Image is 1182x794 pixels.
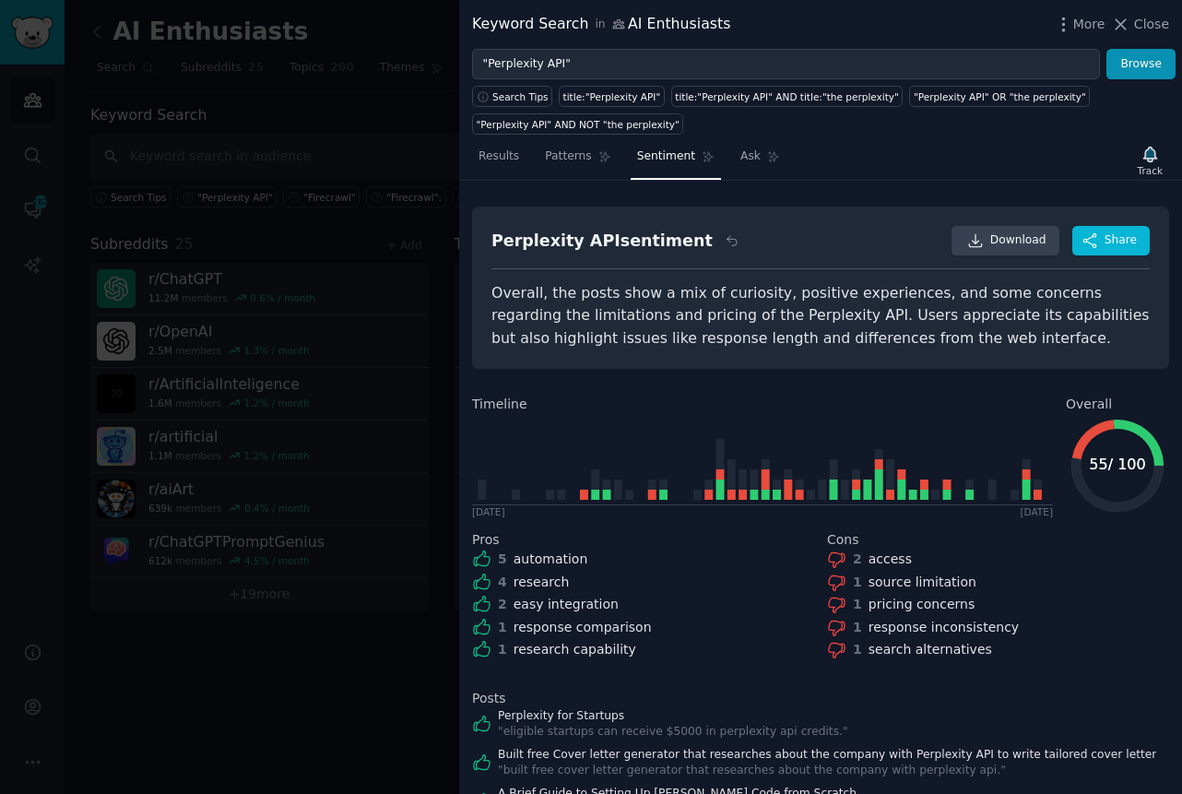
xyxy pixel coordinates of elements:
button: Search Tips [472,86,552,107]
div: easy integration [514,595,619,614]
div: 1 [853,640,862,659]
a: "Perplexity API" OR "the perplexity" [909,86,1090,107]
div: automation [514,550,588,569]
div: 4 [498,573,507,592]
div: access [869,550,912,569]
span: Pros [472,530,500,550]
div: Perplexity API sentiment [491,230,713,253]
div: Keyword Search AI Enthusiasts [472,13,730,36]
div: research [514,573,570,592]
button: Browse [1106,49,1176,80]
div: 2 [853,550,862,569]
span: Download [990,232,1046,249]
span: in [595,17,605,33]
span: More [1073,15,1105,34]
div: response comparison [514,618,652,637]
a: Perplexity for Startups [498,708,848,725]
span: Posts [472,689,506,708]
a: Results [472,142,526,180]
div: " built free cover letter generator that researches about the company with perplexity api. " [498,763,1156,779]
text: 55 / 100 [1089,456,1145,473]
a: title:"Perplexity API" [559,86,665,107]
div: [DATE] [472,505,505,518]
a: Built free Cover letter generator that researches about the company with Perplexity API to write ... [498,747,1156,764]
button: Close [1111,15,1169,34]
a: Patterns [538,142,617,180]
div: "Perplexity API" AND NOT "the perplexity" [477,118,680,131]
button: More [1054,15,1105,34]
div: 1 [498,618,507,637]
div: title:"Perplexity API" [563,90,661,103]
span: Timeline [472,395,527,414]
div: " eligible startups can receive $5000 in perplexity api credits. " [498,724,848,741]
span: Close [1134,15,1169,34]
span: Share [1105,232,1137,249]
input: Try a keyword related to your business [472,49,1100,80]
span: Ask [740,148,761,165]
div: title:"Perplexity API" AND title:"the perplexity" [675,90,899,103]
span: Patterns [545,148,591,165]
div: 1 [853,573,862,592]
div: pricing concerns [869,595,975,614]
span: Results [479,148,519,165]
span: Overall [1066,395,1112,414]
div: research capability [514,640,636,659]
button: Track [1131,141,1169,180]
a: title:"Perplexity API" AND title:"the perplexity" [671,86,904,107]
div: 1 [498,640,507,659]
div: 1 [853,595,862,614]
a: "Perplexity API" AND NOT "the perplexity" [472,113,683,135]
span: Sentiment [637,148,695,165]
button: Share [1072,226,1150,255]
a: Sentiment [631,142,721,180]
span: Search Tips [492,90,549,103]
a: Download [952,226,1059,255]
a: Ask [734,142,786,180]
div: "Perplexity API" OR "the perplexity" [914,90,1086,103]
span: Cons [827,530,859,550]
div: response inconsistency [869,618,1019,637]
div: source limitation [869,573,976,592]
div: search alternatives [869,640,992,659]
div: [DATE] [1020,505,1053,518]
div: 1 [853,618,862,637]
div: Overall, the posts show a mix of curiosity, positive experiences, and some concerns regarding the... [491,282,1150,350]
div: 5 [498,550,507,569]
div: Track [1138,164,1163,177]
div: 2 [498,595,507,614]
